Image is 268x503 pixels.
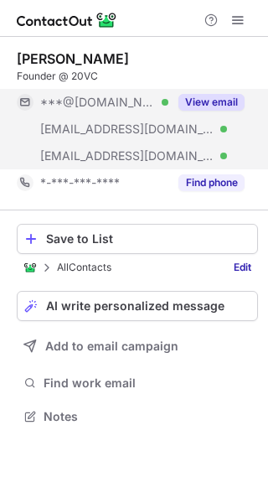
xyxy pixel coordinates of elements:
span: [EMAIL_ADDRESS][DOMAIN_NAME] [40,148,214,163]
button: AI write personalized message [17,291,258,321]
img: ContactOut v5.3.10 [17,10,117,30]
span: Find work email [44,376,251,391]
span: ***@[DOMAIN_NAME] [40,95,156,110]
button: Reveal Button [178,94,245,111]
span: Notes [44,409,251,424]
span: Add to email campaign [45,340,178,353]
p: AllContacts [57,262,111,273]
div: [PERSON_NAME] [17,50,129,67]
button: Reveal Button [178,174,245,191]
button: Notes [17,405,258,428]
img: ContactOut [23,261,37,274]
button: Find work email [17,371,258,395]
span: AI write personalized message [46,299,224,313]
button: Save to List [17,224,258,254]
div: Save to List [46,232,250,246]
button: Add to email campaign [17,331,258,361]
span: [EMAIL_ADDRESS][DOMAIN_NAME] [40,122,214,137]
div: Founder @ 20VC [17,69,258,84]
a: Edit [227,259,258,276]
